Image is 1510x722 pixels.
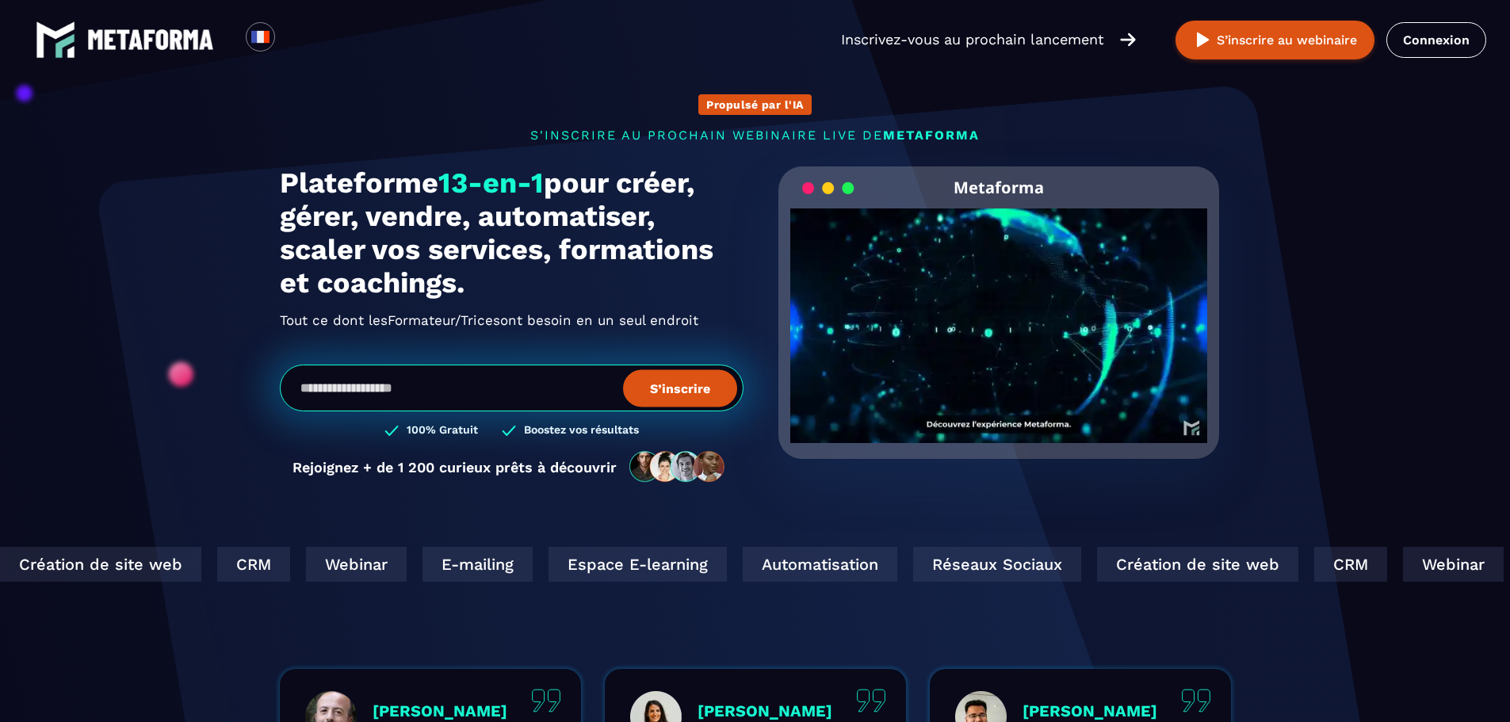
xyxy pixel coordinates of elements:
[1023,701,1157,720] p: [PERSON_NAME]
[438,166,544,200] span: 13-en-1
[1400,547,1500,582] div: Webinar
[706,98,804,111] p: Propulsé par l'IA
[280,308,744,333] h2: Tout ce dont les ont besoin en un seul endroit
[280,128,1231,143] p: s'inscrire au prochain webinaire live de
[524,423,639,438] h3: Boostez vos résultats
[1176,21,1374,59] button: S’inscrire au webinaire
[250,27,270,47] img: fr
[214,547,287,582] div: CRM
[1311,547,1384,582] div: CRM
[883,128,980,143] span: METAFORMA
[1193,30,1213,50] img: play
[910,547,1078,582] div: Réseaux Sociaux
[954,166,1044,208] h2: Metaforma
[407,423,478,438] h3: 100% Gratuit
[373,701,507,720] p: [PERSON_NAME]
[698,701,832,720] p: [PERSON_NAME]
[1181,689,1211,712] img: quote
[545,547,724,582] div: Espace E-learning
[841,29,1104,51] p: Inscrivez-vous au prochain lancement
[1094,547,1295,582] div: Création de site web
[502,423,516,438] img: checked
[388,308,500,333] span: Formateur/Trices
[856,689,886,712] img: quote
[292,459,617,476] p: Rejoignez + de 1 200 curieux prêts à découvrir
[36,20,75,59] img: logo
[275,22,314,57] div: Search for option
[625,450,731,483] img: community-people
[802,181,854,196] img: loading
[740,547,894,582] div: Automatisation
[419,547,529,582] div: E-mailing
[384,423,399,438] img: checked
[1120,31,1136,48] img: arrow-right
[303,547,403,582] div: Webinar
[1386,22,1486,58] a: Connexion
[531,689,561,712] img: quote
[790,208,1208,417] video: Your browser does not support the video tag.
[87,29,214,50] img: logo
[623,369,737,407] button: S’inscrire
[289,30,300,49] input: Search for option
[280,166,744,300] h1: Plateforme pour créer, gérer, vendre, automatiser, scaler vos services, formations et coachings.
